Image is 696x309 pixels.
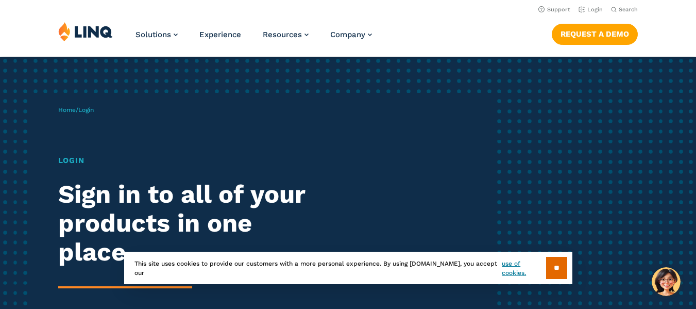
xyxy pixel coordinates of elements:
a: Resources [263,30,309,39]
a: Experience [199,30,241,39]
a: Login [579,6,603,13]
div: This site uses cookies to provide our customers with a more personal experience. By using [DOMAIN... [124,252,572,284]
img: LINQ | K‑12 Software [58,22,113,41]
span: / [58,106,94,113]
a: use of cookies. [502,259,546,278]
h2: Sign in to all of your products in one place. [58,180,327,267]
a: Request a Demo [552,24,638,44]
a: Home [58,106,76,113]
span: Login [78,106,94,113]
span: Search [619,6,638,13]
nav: Primary Navigation [135,22,372,56]
button: Open Search Bar [611,6,638,13]
a: Company [330,30,372,39]
span: Company [330,30,365,39]
a: Solutions [135,30,178,39]
nav: Button Navigation [552,22,638,44]
a: Support [538,6,570,13]
span: Resources [263,30,302,39]
button: Hello, have a question? Let’s chat. [652,267,681,296]
span: Solutions [135,30,171,39]
h1: Login [58,155,327,167]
